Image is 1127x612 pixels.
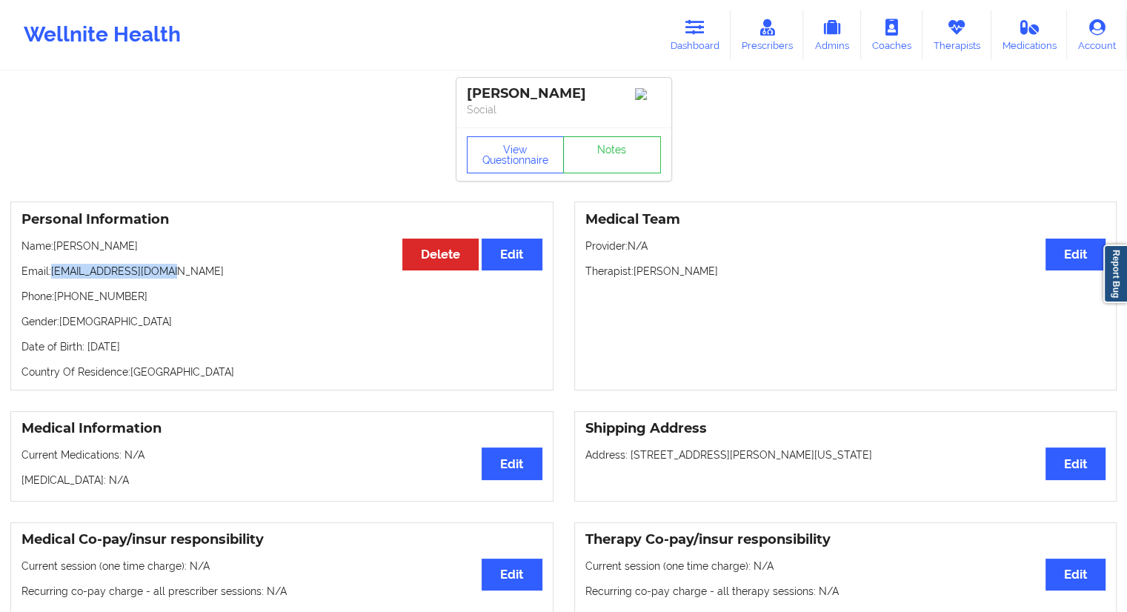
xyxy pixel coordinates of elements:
h3: Personal Information [21,211,542,228]
a: Report Bug [1103,245,1127,303]
a: Coaches [861,10,922,59]
a: Dashboard [659,10,731,59]
p: Address: [STREET_ADDRESS][PERSON_NAME][US_STATE] [585,448,1106,462]
h3: Medical Co-pay/insur responsibility [21,531,542,548]
p: Date of Birth: [DATE] [21,339,542,354]
h3: Medical Information [21,420,542,437]
p: Email: [EMAIL_ADDRESS][DOMAIN_NAME] [21,264,542,279]
h3: Medical Team [585,211,1106,228]
button: Delete [402,239,479,270]
button: Edit [1045,448,1106,479]
p: Current session (one time charge): N/A [21,559,542,573]
p: [MEDICAL_DATA]: N/A [21,473,542,488]
a: Medications [991,10,1068,59]
p: Current Medications: N/A [21,448,542,462]
p: Gender: [DEMOGRAPHIC_DATA] [21,314,542,329]
a: Therapists [922,10,991,59]
p: Phone: [PHONE_NUMBER] [21,289,542,304]
a: Account [1067,10,1127,59]
p: Social [467,102,661,117]
p: Therapist: [PERSON_NAME] [585,264,1106,279]
a: Prescribers [731,10,804,59]
p: Provider: N/A [585,239,1106,253]
img: Image%2Fplaceholer-image.png [635,88,661,100]
p: Country Of Residence: [GEOGRAPHIC_DATA] [21,365,542,379]
button: Edit [482,448,542,479]
button: Edit [1045,239,1106,270]
a: Notes [563,136,661,173]
button: Edit [482,239,542,270]
button: View Questionnaire [467,136,565,173]
h3: Shipping Address [585,420,1106,437]
div: [PERSON_NAME] [467,85,661,102]
p: Current session (one time charge): N/A [585,559,1106,573]
h3: Therapy Co-pay/insur responsibility [585,531,1106,548]
p: Recurring co-pay charge - all prescriber sessions : N/A [21,584,542,599]
button: Edit [482,559,542,591]
p: Name: [PERSON_NAME] [21,239,542,253]
button: Edit [1045,559,1106,591]
p: Recurring co-pay charge - all therapy sessions : N/A [585,584,1106,599]
a: Admins [803,10,861,59]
